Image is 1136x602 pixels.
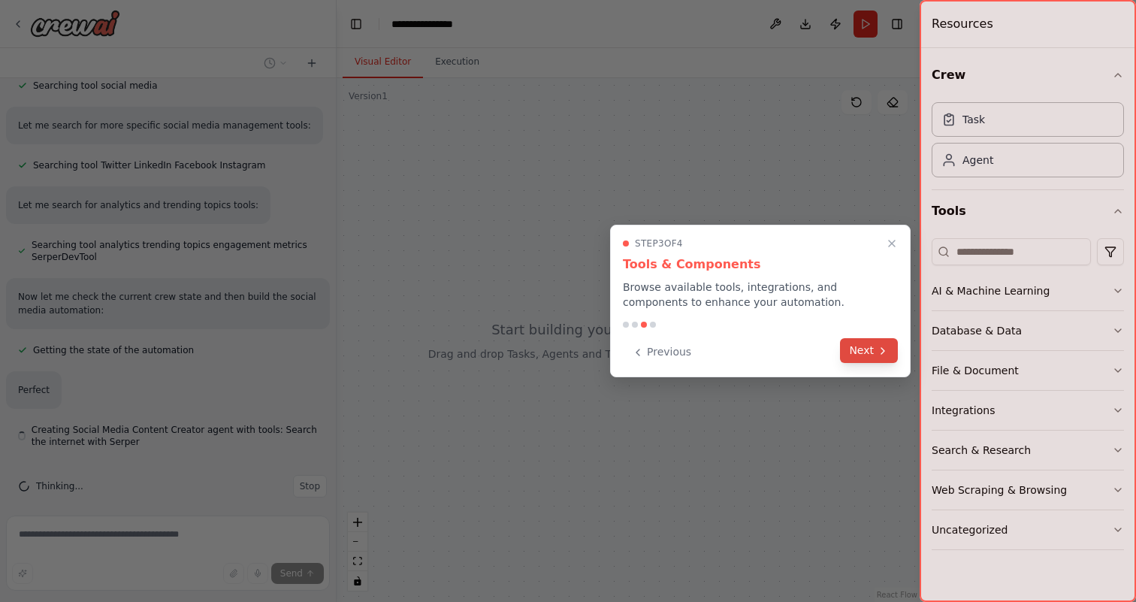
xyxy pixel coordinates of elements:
p: Browse available tools, integrations, and components to enhance your automation. [623,280,898,310]
h3: Tools & Components [623,256,898,274]
button: Previous [623,340,700,365]
button: Hide left sidebar [346,14,367,35]
span: Step 3 of 4 [635,237,683,250]
button: Next [840,338,898,363]
button: Close walkthrough [883,234,901,253]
